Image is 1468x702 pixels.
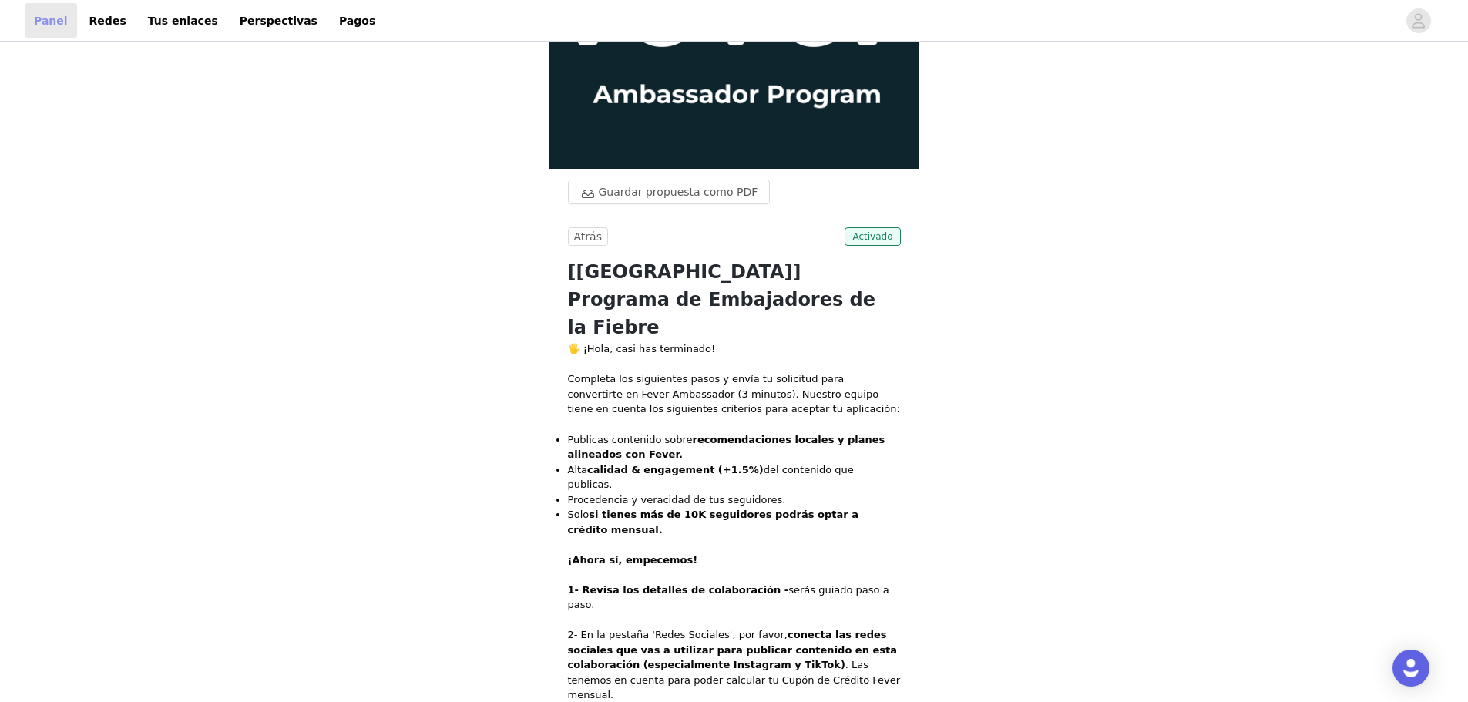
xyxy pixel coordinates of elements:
a: Pagos [330,3,385,38]
font: Tus enlaces [148,14,218,26]
font: [[GEOGRAPHIC_DATA]] Programa de Embajadores de la Fiebre [568,261,876,338]
a: Perspectivas [230,3,327,38]
font: Solo [568,509,590,520]
button: Guardar propuesta como PDF [568,180,771,204]
font: 🖐️ ¡Hola, casi has terminado! [568,343,716,354]
font: si tienes más de 10K seguidores podrás optar a crédito mensual. [568,509,858,536]
font: Completa los siguientes pasos y envía tu solicitud para convertirte en Fever Ambassador (3 minuto... [568,373,900,415]
font: Activado [852,231,892,242]
font: del contenido que publicas. [568,464,854,491]
font: 2- En la pestaña 'Redes Sociales', por favor, [568,629,788,640]
font: Panel [34,14,68,26]
font: Alta [568,464,588,475]
button: Atrás [568,227,608,246]
font: . Las tenemos en cuenta para poder calcular tu Cupón de Crédito Fever mensual. [568,659,901,700]
a: Redes [80,3,136,38]
div: avatar [1411,8,1426,33]
font: Redes [89,14,126,26]
div: Abrir Intercom Messenger [1392,650,1429,687]
a: Panel [25,3,77,38]
font: Pagos [339,14,375,26]
a: Tus enlaces [139,3,227,38]
font: 1- Revisa los detalles de colaboración - [568,584,789,596]
font: Perspectivas [240,14,317,26]
font: conecta las redes sociales que vas a utilizar para publicar contenido en esta colaboración (espec... [568,629,897,670]
font: Publicas contenido sobre [568,434,693,445]
font: recomendaciones locales y planes alineados con Fever. [568,434,885,461]
font: calidad & engagement (+1.5%) [587,464,764,475]
font: ¡Ahora sí, empecemos! [568,554,698,566]
font: Procedencia y veracidad de tus seguidores. [568,494,786,506]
